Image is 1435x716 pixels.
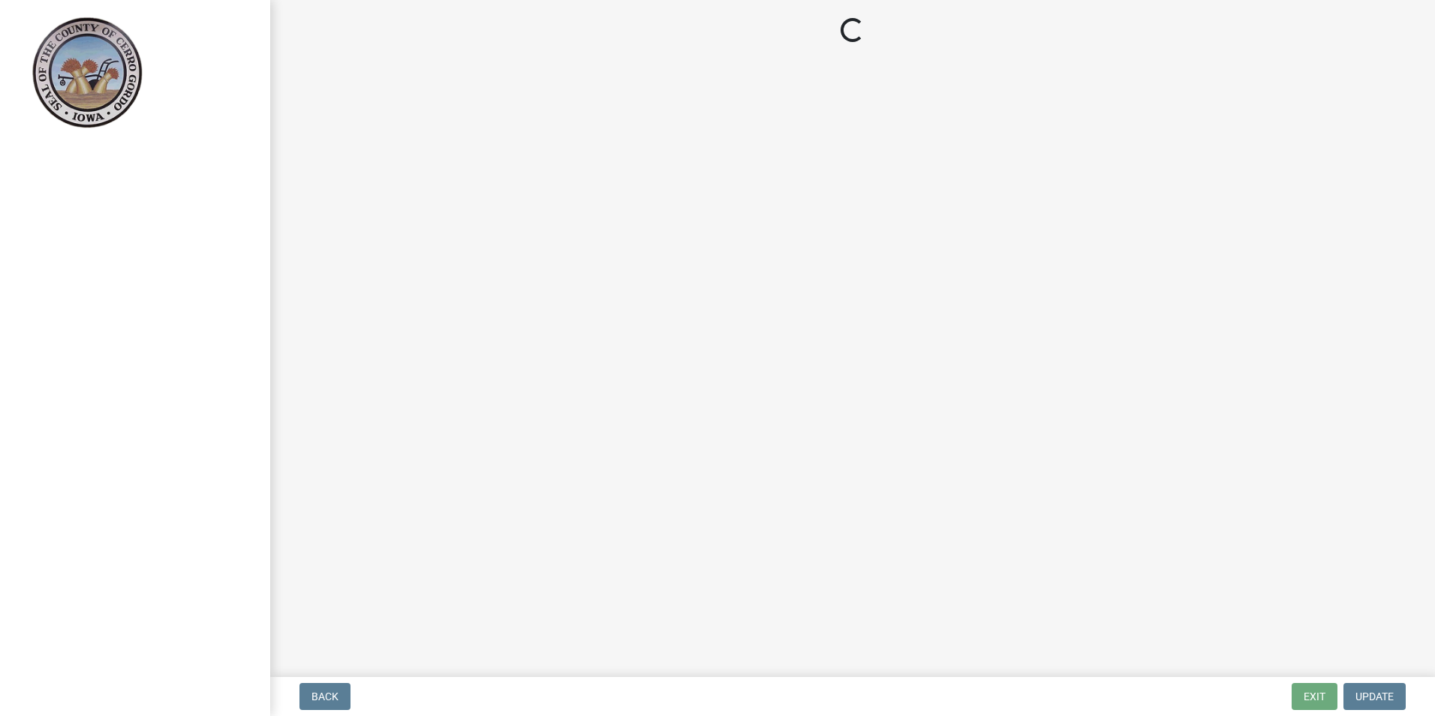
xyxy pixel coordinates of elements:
[299,683,350,710] button: Back
[1355,690,1394,702] span: Update
[1292,683,1337,710] button: Exit
[30,16,143,128] img: Cerro Gordo County, Iowa
[1343,683,1406,710] button: Update
[311,690,338,702] span: Back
